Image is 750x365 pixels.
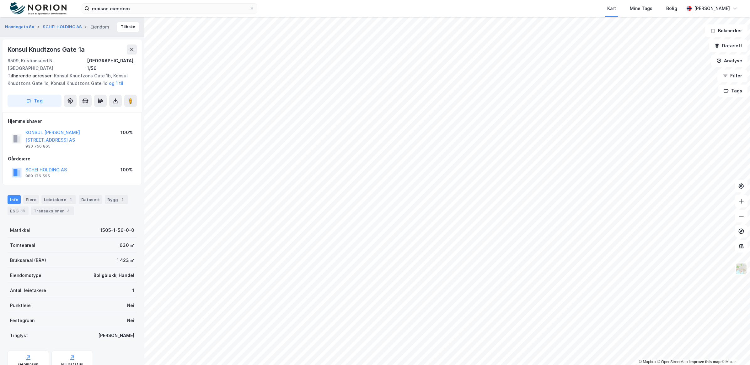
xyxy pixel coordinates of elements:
[117,257,134,264] div: 1 423 ㎡
[90,23,109,31] div: Eiendom
[89,4,249,13] input: Søk på adresse, matrikkel, gårdeiere, leietakere eller personer
[8,117,137,125] div: Hjemmelshaver
[10,242,35,249] div: Tomteareal
[25,174,50,179] div: 989 176 595
[719,335,750,365] iframe: Chat Widget
[121,129,133,136] div: 100%
[630,5,652,12] div: Mine Tags
[127,317,134,324] div: Nei
[639,360,656,364] a: Mapbox
[120,242,134,249] div: 630 ㎡
[10,2,67,15] img: norion-logo.80e7a08dc31c2e691866.png
[10,317,35,324] div: Festegrunn
[711,55,747,67] button: Analyse
[87,57,137,72] div: [GEOGRAPHIC_DATA], 1/56
[117,22,139,32] button: Tilbake
[8,44,86,55] div: Konsul Knudtzons Gate 1a
[8,72,132,87] div: Konsul Knudtzons Gate 1b, Konsul Knudtzons Gate 1c, Konsul Knudtzons Gate 1d
[67,196,74,203] div: 1
[23,195,39,204] div: Eiere
[10,302,31,309] div: Punktleie
[43,24,83,30] button: SCHEI HOLDING AS
[65,208,72,214] div: 3
[10,257,46,264] div: Bruksareal (BRA)
[709,39,747,52] button: Datasett
[31,206,74,215] div: Transaksjoner
[10,287,46,294] div: Antall leietakere
[719,335,750,365] div: Kontrollprogram for chat
[98,332,134,339] div: [PERSON_NAME]
[8,73,54,78] span: Tilhørende adresser:
[127,302,134,309] div: Nei
[94,272,134,279] div: Boligblokk, Handel
[132,287,134,294] div: 1
[607,5,616,12] div: Kart
[8,57,87,72] div: 6509, Kristiansund N, [GEOGRAPHIC_DATA]
[8,95,62,107] button: Tag
[105,195,128,204] div: Bygg
[8,206,29,215] div: ESG
[705,24,747,37] button: Bokmerker
[10,332,28,339] div: Tinglyst
[717,70,747,82] button: Filter
[25,144,51,149] div: 930 756 865
[666,5,677,12] div: Bolig
[657,360,688,364] a: OpenStreetMap
[735,263,747,275] img: Z
[100,227,134,234] div: 1505-1-56-0-0
[20,208,26,214] div: 13
[5,24,35,30] button: Nonnegata 8a
[119,196,126,203] div: 1
[41,195,76,204] div: Leietakere
[8,195,21,204] div: Info
[694,5,730,12] div: [PERSON_NAME]
[689,360,721,364] a: Improve this map
[10,272,41,279] div: Eiendomstype
[10,227,30,234] div: Matrikkel
[79,195,102,204] div: Datasett
[8,155,137,163] div: Gårdeiere
[121,166,133,174] div: 100%
[718,85,747,97] button: Tags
